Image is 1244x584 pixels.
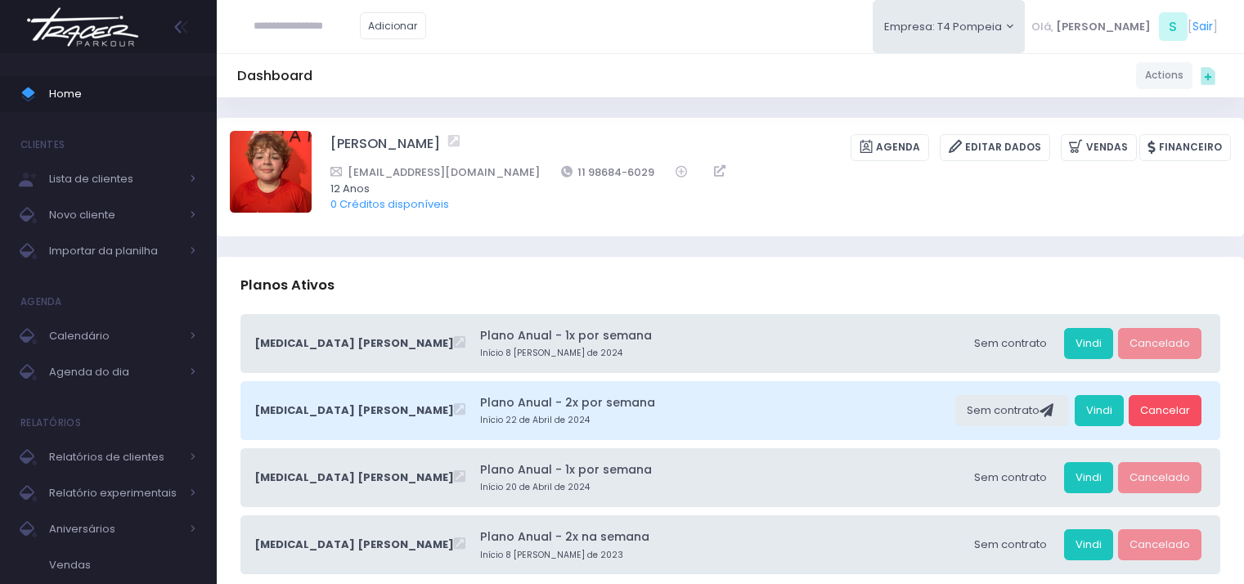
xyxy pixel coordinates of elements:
[963,328,1058,359] div: Sem contrato
[480,394,950,411] a: Plano Anual - 2x por semana
[49,168,180,190] span: Lista de clientes
[254,335,454,352] span: [MEDICAL_DATA] [PERSON_NAME]
[1136,62,1192,89] a: Actions
[480,461,958,478] a: Plano Anual - 1x por semana
[480,549,958,562] small: Início 8 [PERSON_NAME] de 2023
[49,326,180,347] span: Calendário
[330,134,440,161] a: [PERSON_NAME]
[955,395,1069,426] div: Sem contrato
[1056,19,1151,35] span: [PERSON_NAME]
[1159,12,1188,41] span: S
[20,128,65,161] h4: Clientes
[1075,395,1124,426] a: Vindi
[1192,18,1213,35] a: Sair
[330,164,540,181] a: [EMAIL_ADDRESS][DOMAIN_NAME]
[480,414,950,427] small: Início 22 de Abril de 2024
[20,407,81,439] h4: Relatórios
[49,362,180,383] span: Agenda do dia
[49,447,180,468] span: Relatórios de clientes
[851,134,929,161] a: Agenda
[49,204,180,226] span: Novo cliente
[254,537,454,553] span: [MEDICAL_DATA] [PERSON_NAME]
[237,68,312,84] h5: Dashboard
[49,240,180,262] span: Importar da planilha
[330,181,1210,197] span: 12 Anos
[1064,328,1113,359] a: Vindi
[1064,529,1113,560] a: Vindi
[254,402,454,419] span: [MEDICAL_DATA] [PERSON_NAME]
[480,327,958,344] a: Plano Anual - 1x por semana
[480,481,958,494] small: Início 20 de Abril de 2024
[360,12,427,39] a: Adicionar
[49,483,180,504] span: Relatório experimentais
[20,285,62,318] h4: Agenda
[240,262,335,308] h3: Planos Ativos
[1139,134,1231,161] a: Financeiro
[230,131,312,213] img: Henrique Affonso
[963,529,1058,560] div: Sem contrato
[1061,134,1137,161] a: Vendas
[963,462,1058,493] div: Sem contrato
[561,164,655,181] a: 11 98684-6029
[1025,8,1224,45] div: [ ]
[330,196,449,212] a: 0 Créditos disponíveis
[480,528,958,546] a: Plano Anual - 2x na semana
[1031,19,1053,35] span: Olá,
[940,134,1050,161] a: Editar Dados
[49,519,180,540] span: Aniversários
[1064,462,1113,493] a: Vindi
[49,555,196,576] span: Vendas
[480,347,958,360] small: Início 8 [PERSON_NAME] de 2024
[1129,395,1201,426] a: Cancelar
[254,469,454,486] span: [MEDICAL_DATA] [PERSON_NAME]
[49,83,196,105] span: Home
